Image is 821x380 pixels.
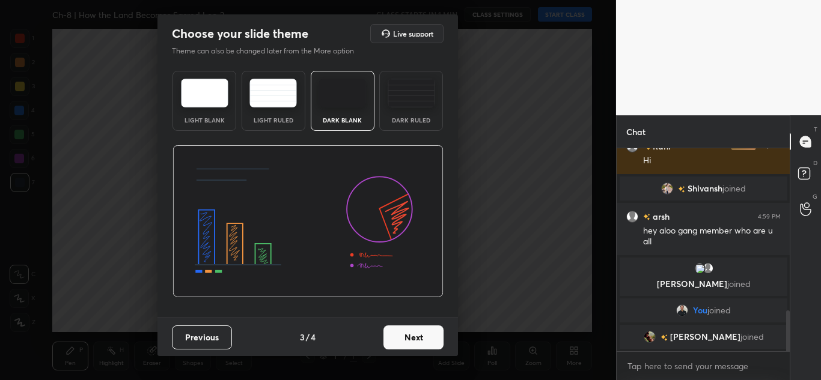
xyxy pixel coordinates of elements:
h4: / [306,331,310,343]
img: default.png [701,262,713,274]
div: Dark Ruled [387,117,435,123]
p: T [814,125,817,134]
div: Light Ruled [249,117,298,123]
span: joined [740,332,763,342]
img: 9c9979ef1da142f4afa1fece7efda588.jpg [676,304,688,316]
div: 4:59 PM [758,213,781,220]
p: [PERSON_NAME] [627,279,780,289]
img: 3 [693,262,705,274]
span: [PERSON_NAME] [670,332,740,342]
span: joined [707,306,731,315]
img: lightRuledTheme.5fabf969.svg [249,79,297,107]
h5: Live support [393,30,433,37]
p: Chat [617,116,655,148]
img: no-rating-badge.077c3623.svg [678,186,685,193]
p: D [813,158,817,167]
span: Shivansh [688,184,722,193]
img: cc21f6dbbd944022a05e1897a43597e2.jpg [643,331,655,343]
span: joined [722,184,746,193]
p: Theme can also be changed later from the More option [172,46,367,56]
img: no-rating-badge.077c3623.svg [660,334,667,341]
div: Hi [643,155,781,167]
img: 6fd492ee58974b5fbe61c9789b288883.jpg [661,182,673,195]
div: hey aloo gang member who are u all [643,225,781,248]
button: Next [383,325,444,349]
h4: 4 [311,331,316,343]
div: Dark Blank [319,117,367,123]
img: darkTheme.f0cc69e5.svg [319,79,366,107]
div: Light Blank [180,117,228,123]
h2: Choose your slide theme [172,26,308,41]
span: You [693,306,707,315]
div: grid [617,148,790,351]
h4: 3 [300,331,305,343]
h6: arsh [650,210,670,223]
p: G [813,192,817,201]
span: joined [727,278,750,289]
img: darkThemeBanner.d06ce4a2.svg [172,145,444,298]
button: Previous [172,325,232,349]
img: darkRuledTheme.de295e13.svg [388,79,435,107]
img: no-rating-badge.077c3623.svg [643,214,650,220]
img: lightTheme.e5ed3b09.svg [181,79,228,107]
img: default.png [626,211,638,223]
